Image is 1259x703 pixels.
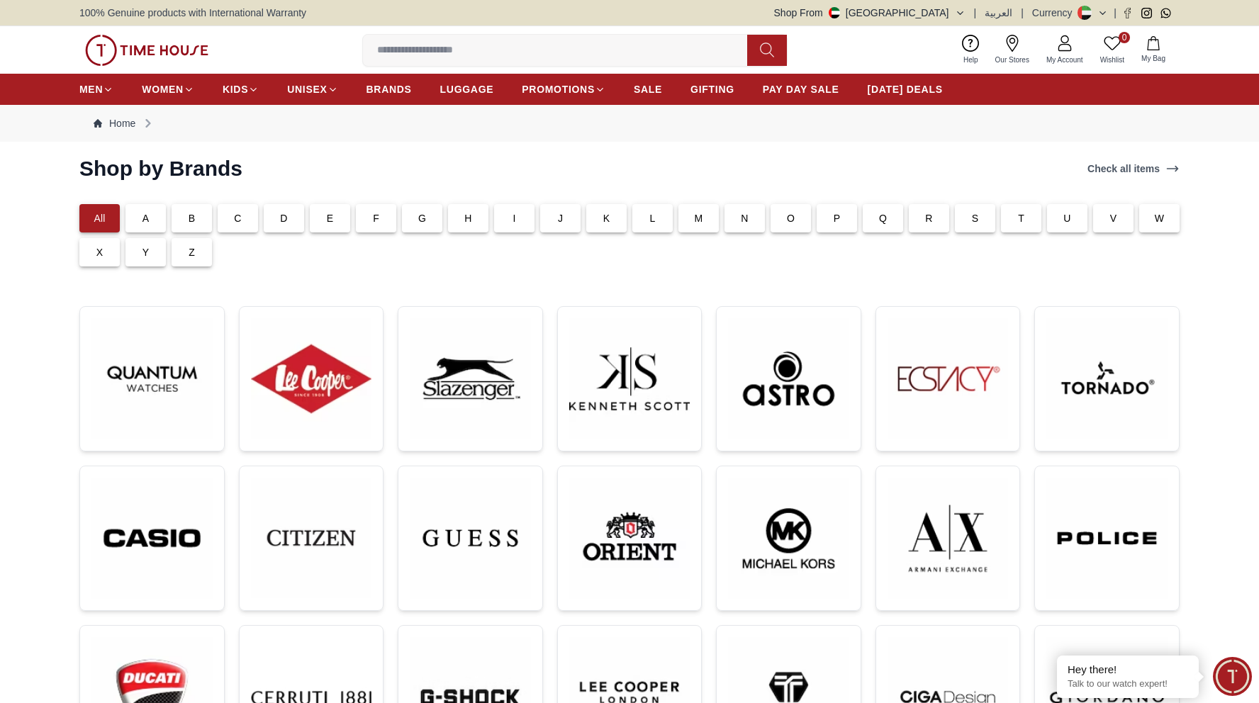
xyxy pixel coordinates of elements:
p: X [96,245,103,259]
a: SALE [634,77,662,102]
img: ... [1046,478,1168,600]
span: LUGGAGE [440,82,494,96]
p: Z [189,245,195,259]
p: P [834,211,841,225]
span: Wishlist [1095,55,1130,65]
div: Currency [1032,6,1078,20]
span: KIDS [223,82,248,96]
p: U [1063,211,1070,225]
span: | [1114,6,1117,20]
img: ... [85,35,208,66]
nav: Breadcrumb [79,105,1180,142]
p: H [464,211,471,225]
p: L [650,211,656,225]
div: Hey there! [1068,663,1188,677]
span: My Bag [1136,53,1171,64]
p: F [373,211,379,225]
a: MEN [79,77,113,102]
p: K [603,211,610,225]
h2: Shop by Brands [79,156,242,181]
span: MEN [79,82,103,96]
img: ... [888,318,1009,439]
p: S [972,211,979,225]
p: R [925,211,932,225]
span: PAY DAY SALE [763,82,839,96]
img: ... [569,478,690,600]
img: ... [888,478,1009,600]
img: ... [728,318,849,439]
p: B [189,211,196,225]
img: ... [569,318,690,439]
span: | [1021,6,1024,20]
span: PROMOTIONS [522,82,595,96]
span: My Account [1041,55,1089,65]
span: GIFTING [690,82,734,96]
button: My Bag [1133,33,1174,67]
img: ... [1046,318,1168,439]
span: UNISEX [287,82,327,96]
p: M [695,211,703,225]
span: 100% Genuine products with International Warranty [79,6,306,20]
a: LUGGAGE [440,77,494,102]
a: PAY DAY SALE [763,77,839,102]
button: العربية [985,6,1012,20]
a: Instagram [1141,8,1152,18]
img: ... [410,318,531,439]
a: Check all items [1085,159,1182,179]
div: Chat Widget [1213,657,1252,696]
a: KIDS [223,77,259,102]
span: BRANDS [366,82,412,96]
p: C [234,211,241,225]
a: PROMOTIONS [522,77,605,102]
img: ... [251,478,372,599]
img: ... [728,478,849,600]
p: O [787,211,795,225]
img: ... [91,318,213,439]
span: Our Stores [990,55,1035,65]
a: GIFTING [690,77,734,102]
a: Home [94,116,135,130]
p: Talk to our watch expert! [1068,678,1188,690]
a: Whatsapp [1160,8,1171,18]
p: G [418,211,426,225]
img: United Arab Emirates [829,7,840,18]
a: [DATE] DEALS [868,77,943,102]
a: Help [955,32,987,68]
p: J [558,211,563,225]
p: V [1110,211,1117,225]
p: D [280,211,287,225]
span: | [974,6,977,20]
img: ... [410,478,531,600]
img: ... [251,318,372,439]
button: Shop From[GEOGRAPHIC_DATA] [774,6,966,20]
p: N [741,211,748,225]
a: WOMEN [142,77,194,102]
span: Help [958,55,984,65]
a: Our Stores [987,32,1038,68]
span: [DATE] DEALS [868,82,943,96]
a: UNISEX [287,77,337,102]
a: BRANDS [366,77,412,102]
p: T [1018,211,1024,225]
p: Y [142,245,150,259]
p: Q [879,211,887,225]
p: A [142,211,150,225]
p: I [513,211,515,225]
span: 0 [1119,32,1130,43]
a: 0Wishlist [1092,32,1133,68]
p: W [1155,211,1164,225]
p: All [94,211,105,225]
p: E [327,211,334,225]
img: ... [91,478,213,600]
span: SALE [634,82,662,96]
a: Facebook [1122,8,1133,18]
span: WOMEN [142,82,184,96]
